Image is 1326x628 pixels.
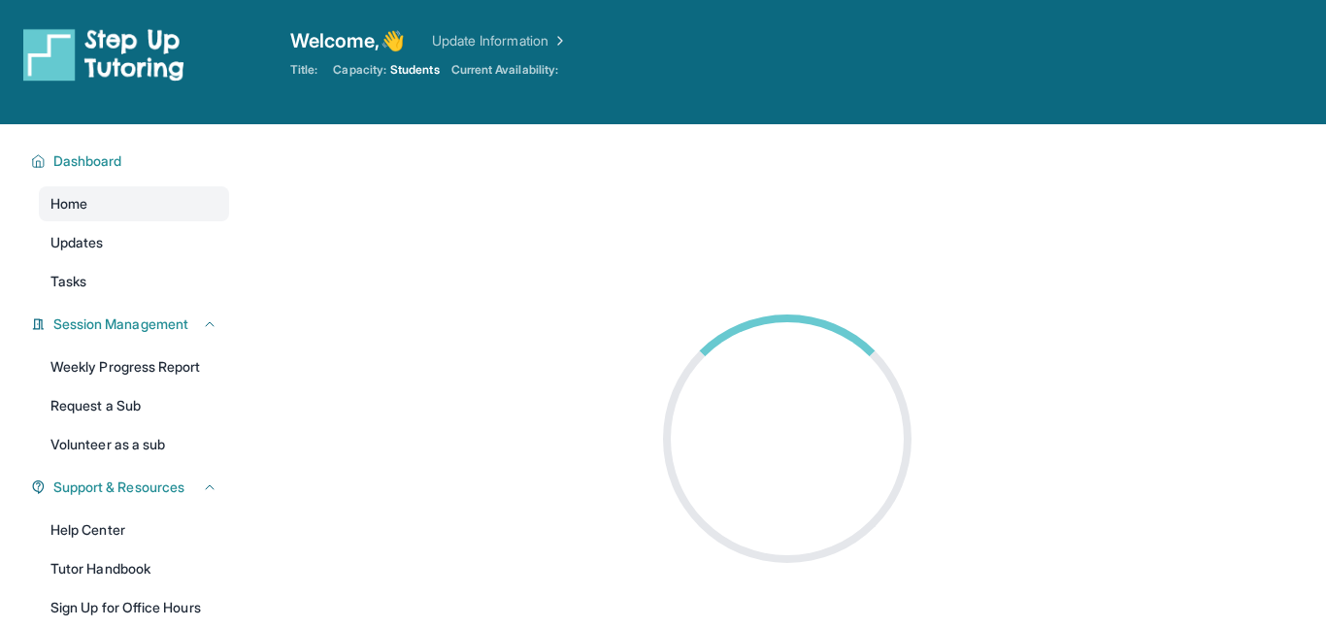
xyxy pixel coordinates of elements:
a: Weekly Progress Report [39,349,229,384]
span: Dashboard [53,151,122,171]
a: Request a Sub [39,388,229,423]
a: Updates [39,225,229,260]
span: Capacity: [333,62,386,78]
button: Dashboard [46,151,217,171]
a: Sign Up for Office Hours [39,590,229,625]
img: logo [23,27,184,82]
span: Current Availability: [451,62,558,78]
a: Home [39,186,229,221]
a: Tasks [39,264,229,299]
span: Home [50,194,87,214]
button: Session Management [46,314,217,334]
a: Update Information [432,31,568,50]
a: Tutor Handbook [39,551,229,586]
span: Title: [290,62,317,78]
span: Students [390,62,440,78]
span: Tasks [50,272,86,291]
img: Chevron Right [548,31,568,50]
a: Volunteer as a sub [39,427,229,462]
span: Updates [50,233,104,252]
span: Support & Resources [53,478,184,497]
button: Support & Resources [46,478,217,497]
a: Help Center [39,512,229,547]
span: Welcome, 👋 [290,27,405,54]
span: Session Management [53,314,188,334]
